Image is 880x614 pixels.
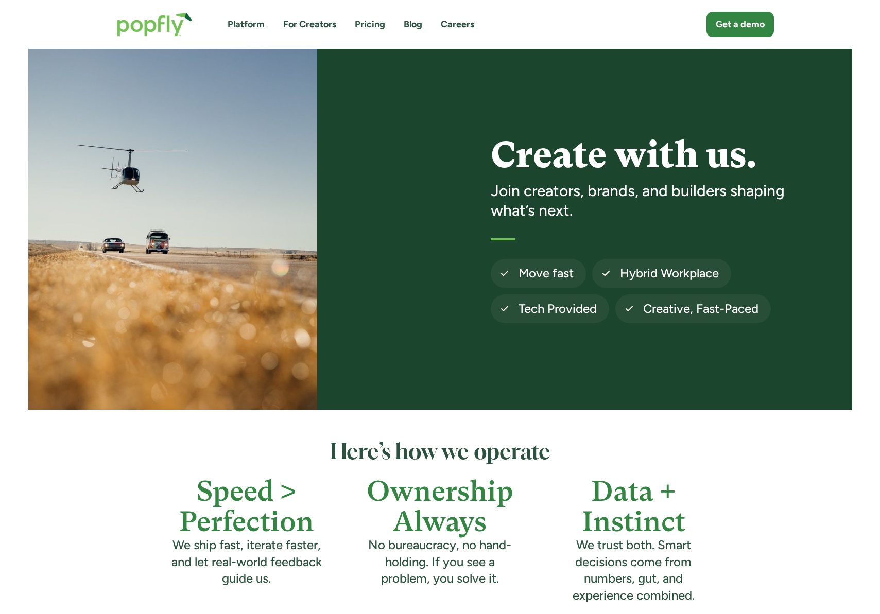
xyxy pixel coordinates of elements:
h4: Speed > Perfection [168,476,325,537]
a: For Creators [283,18,336,31]
a: home [107,2,203,47]
h4: We ship fast, iterate faster, and let real-world feedback guide us. [168,537,325,587]
a: Platform [228,18,265,31]
h4: Tech Provided [519,301,597,317]
h4: Hybrid Workplace [620,265,719,282]
h4: We trust both. Smart decisions come from numbers, gut, and experience combined. [555,537,712,604]
h1: Create with us. [491,135,802,175]
h2: Here’s how we operate [168,441,712,465]
h4: Creative, Fast-Paced [643,301,758,317]
a: Careers [441,18,474,31]
h4: Data + Instinct [555,476,712,537]
h3: Join creators, brands, and builders shaping what’s next. [491,181,802,220]
h4: No bureaucracy, no hand-holding. If you see a problem, you solve it. [362,537,519,587]
div: Get a demo [716,18,765,31]
h4: Ownership Always [362,476,519,537]
a: Blog [404,18,422,31]
a: Get a demo [706,12,774,37]
a: Pricing [355,18,385,31]
h4: Move fast [519,265,574,282]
